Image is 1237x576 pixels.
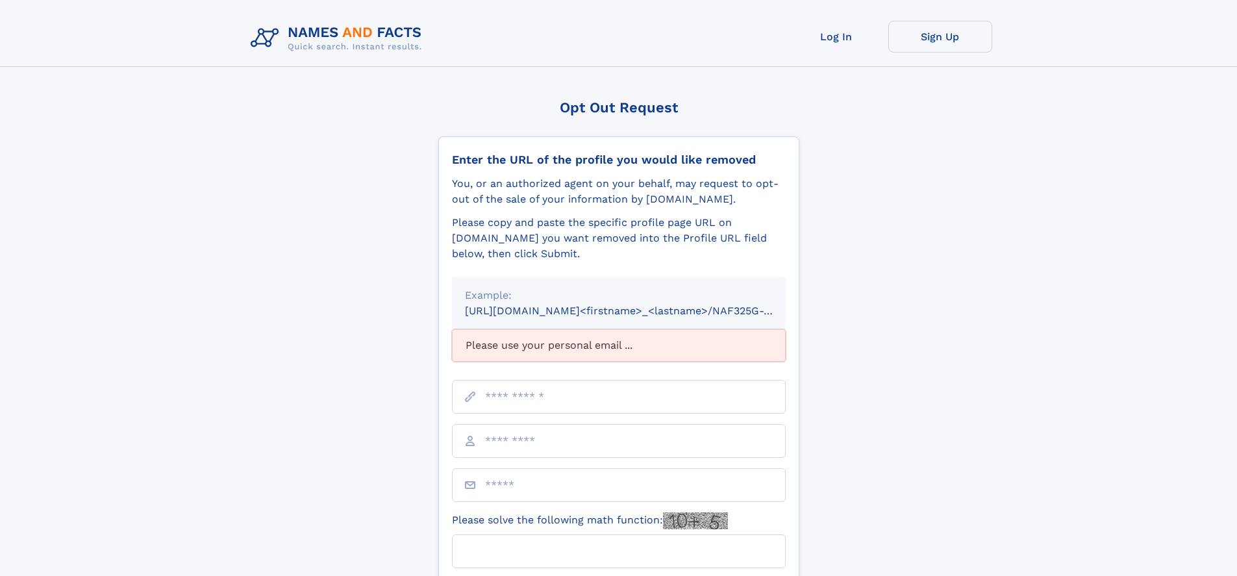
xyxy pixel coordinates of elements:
div: Please use your personal email ... [452,329,786,362]
img: Logo Names and Facts [245,21,432,56]
div: Enter the URL of the profile you would like removed [452,153,786,167]
div: Example: [465,288,773,303]
small: [URL][DOMAIN_NAME]<firstname>_<lastname>/NAF325G-xxxxxxxx [465,305,810,317]
div: You, or an authorized agent on your behalf, may request to opt-out of the sale of your informatio... [452,176,786,207]
div: Please copy and paste the specific profile page URL on [DOMAIN_NAME] you want removed into the Pr... [452,215,786,262]
a: Log In [784,21,888,53]
label: Please solve the following math function: [452,512,728,529]
div: Opt Out Request [438,99,799,116]
a: Sign Up [888,21,992,53]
